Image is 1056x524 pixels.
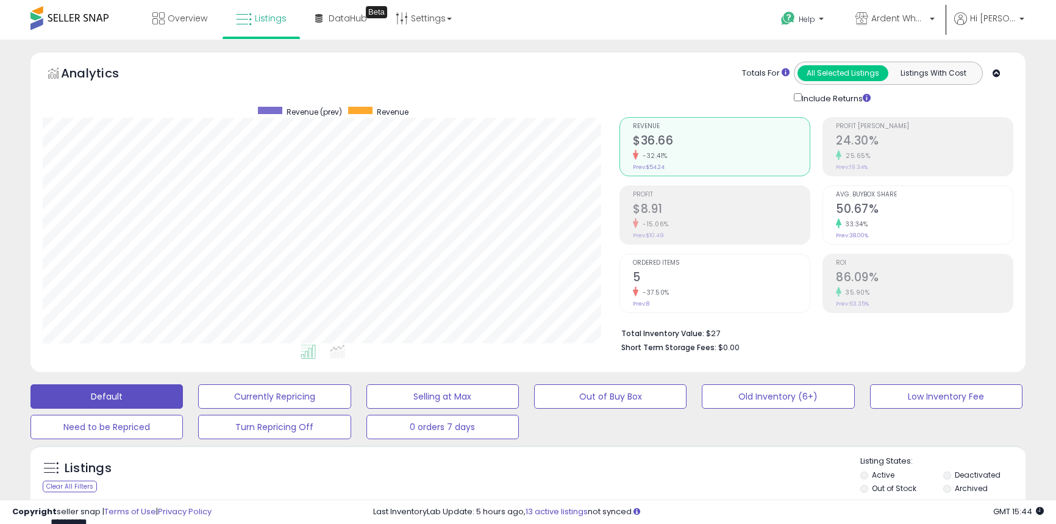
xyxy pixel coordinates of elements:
[366,415,519,439] button: 0 orders 7 days
[633,232,664,239] small: Prev: $10.49
[954,12,1024,40] a: Hi [PERSON_NAME]
[633,260,810,267] span: Ordered Items
[287,107,342,117] span: Revenue (prev)
[621,325,1004,340] li: $27
[633,134,810,150] h2: $36.66
[633,270,810,287] h2: 5
[836,123,1013,130] span: Profit [PERSON_NAME]
[718,342,740,353] span: $0.00
[12,506,212,518] div: seller snap | |
[61,65,143,85] h5: Analytics
[526,506,588,517] a: 13 active listings
[955,470,1001,480] label: Deactivated
[993,506,1044,517] span: 2025-09-17 15:44 GMT
[30,415,183,439] button: Need to be Repriced
[841,151,870,160] small: 25.65%
[870,384,1022,409] button: Low Inventory Fee
[797,65,888,81] button: All Selected Listings
[366,6,387,18] div: Tooltip anchor
[799,14,815,24] span: Help
[373,506,1044,518] div: Last InventoryLab Update: 5 hours ago, not synced.
[329,12,367,24] span: DataHub
[621,342,716,353] b: Short Term Storage Fees:
[198,415,351,439] button: Turn Repricing Off
[633,300,649,307] small: Prev: 8
[638,220,669,229] small: -15.06%
[633,192,810,198] span: Profit
[860,456,1026,467] p: Listing States:
[841,220,868,229] small: 33.34%
[780,11,796,26] i: Get Help
[836,202,1013,218] h2: 50.67%
[888,65,979,81] button: Listings With Cost
[872,470,894,480] label: Active
[702,384,854,409] button: Old Inventory (6+)
[638,288,669,297] small: -37.50%
[255,12,287,24] span: Listings
[65,460,112,477] h5: Listings
[633,123,810,130] span: Revenue
[633,202,810,218] h2: $8.91
[841,288,869,297] small: 35.90%
[638,151,668,160] small: -32.41%
[168,12,207,24] span: Overview
[771,2,836,40] a: Help
[104,506,156,517] a: Terms of Use
[836,232,868,239] small: Prev: 38.00%
[30,384,183,409] button: Default
[366,384,519,409] button: Selling at Max
[377,107,408,117] span: Revenue
[955,483,988,493] label: Archived
[43,481,97,492] div: Clear All Filters
[158,506,212,517] a: Privacy Policy
[836,163,868,171] small: Prev: 19.34%
[198,384,351,409] button: Currently Repricing
[836,270,1013,287] h2: 86.09%
[836,134,1013,150] h2: 24.30%
[621,328,704,339] b: Total Inventory Value:
[836,192,1013,198] span: Avg. Buybox Share
[970,12,1016,24] span: Hi [PERSON_NAME]
[872,483,916,493] label: Out of Stock
[836,300,869,307] small: Prev: 63.35%
[633,163,665,171] small: Prev: $54.24
[871,12,926,24] span: Ardent Wholesale
[742,68,790,79] div: Totals For
[836,260,1013,267] span: ROI
[534,384,687,409] button: Out of Buy Box
[12,506,57,517] strong: Copyright
[785,91,885,105] div: Include Returns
